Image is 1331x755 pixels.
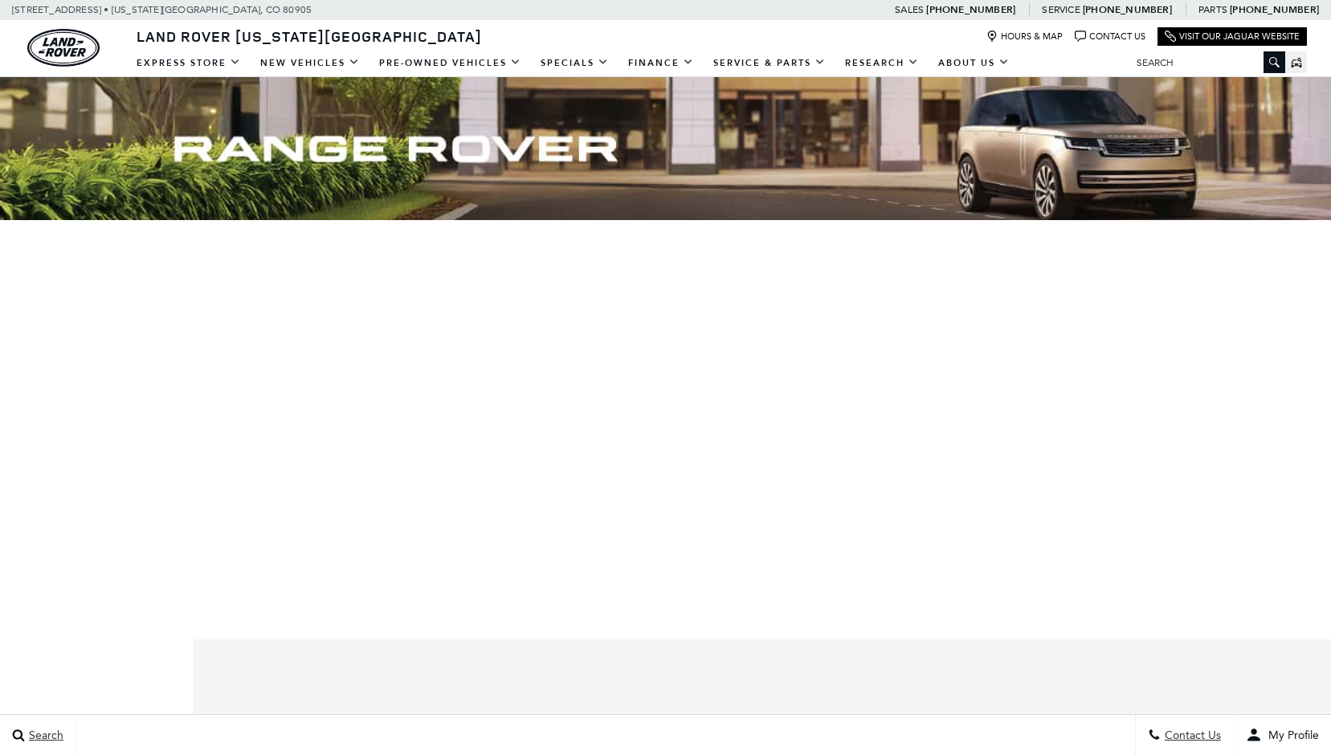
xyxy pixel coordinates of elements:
a: About Us [929,49,1019,77]
a: EXPRESS STORE [127,49,251,77]
span: Contact Us [1161,728,1221,742]
a: [PHONE_NUMBER] [1083,3,1172,16]
input: Search [1125,53,1285,72]
span: Service [1042,4,1080,15]
a: Contact Us [1075,31,1145,43]
a: [PHONE_NUMBER] [1230,3,1319,16]
a: [STREET_ADDRESS] • [US_STATE][GEOGRAPHIC_DATA], CO 80905 [12,4,312,15]
button: user-profile-menu [1234,715,1331,755]
nav: Main Navigation [127,49,1019,77]
a: Pre-Owned Vehicles [369,49,531,77]
span: Land Rover [US_STATE][GEOGRAPHIC_DATA] [137,27,482,46]
span: Sales [895,4,924,15]
a: Service & Parts [704,49,835,77]
a: land-rover [27,29,100,67]
a: Research [835,49,929,77]
span: Parts [1198,4,1227,15]
a: Visit Our Jaguar Website [1165,31,1300,43]
span: Search [25,728,63,742]
a: Hours & Map [986,31,1063,43]
a: Specials [531,49,619,77]
a: [PHONE_NUMBER] [926,3,1015,16]
span: My Profile [1262,728,1319,742]
img: Land Rover [27,29,100,67]
a: Land Rover [US_STATE][GEOGRAPHIC_DATA] [127,27,492,46]
a: Finance [619,49,704,77]
a: New Vehicles [251,49,369,77]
